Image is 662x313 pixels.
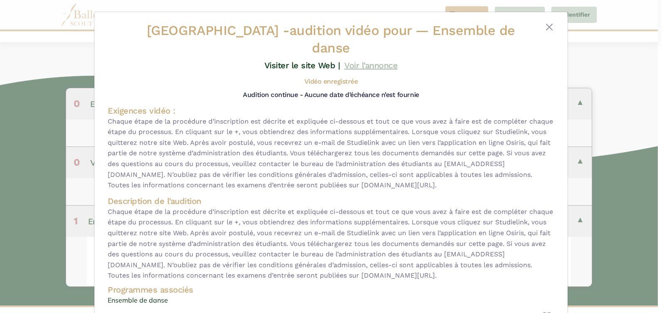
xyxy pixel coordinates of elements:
[108,196,554,206] h4: Description de l’audition
[304,77,358,86] h5: Vidéo enregistrée
[108,116,554,191] span: Chaque étape de la procédure d’inscription est décrite et expliquée ci-dessous et tout ce que vou...
[108,284,554,295] h4: Programmes associés
[312,22,515,56] span: — Ensemble de danse
[108,106,175,116] span: Exigences vidéo :
[243,91,419,99] h5: Audition continue - Aucune date d’échéance n’est fournie
[289,22,412,38] span: audition vidéo pour
[264,60,340,70] a: Visiter le site Web |
[544,22,554,32] button: Fermer
[108,295,554,306] a: Ensemble de danse
[108,206,554,281] span: Chaque étape de la procédure d’inscription est décrite et expliquée ci-dessous et tout ce que vou...
[147,22,412,38] font: [GEOGRAPHIC_DATA] -
[344,60,398,70] a: Voir l’annonce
